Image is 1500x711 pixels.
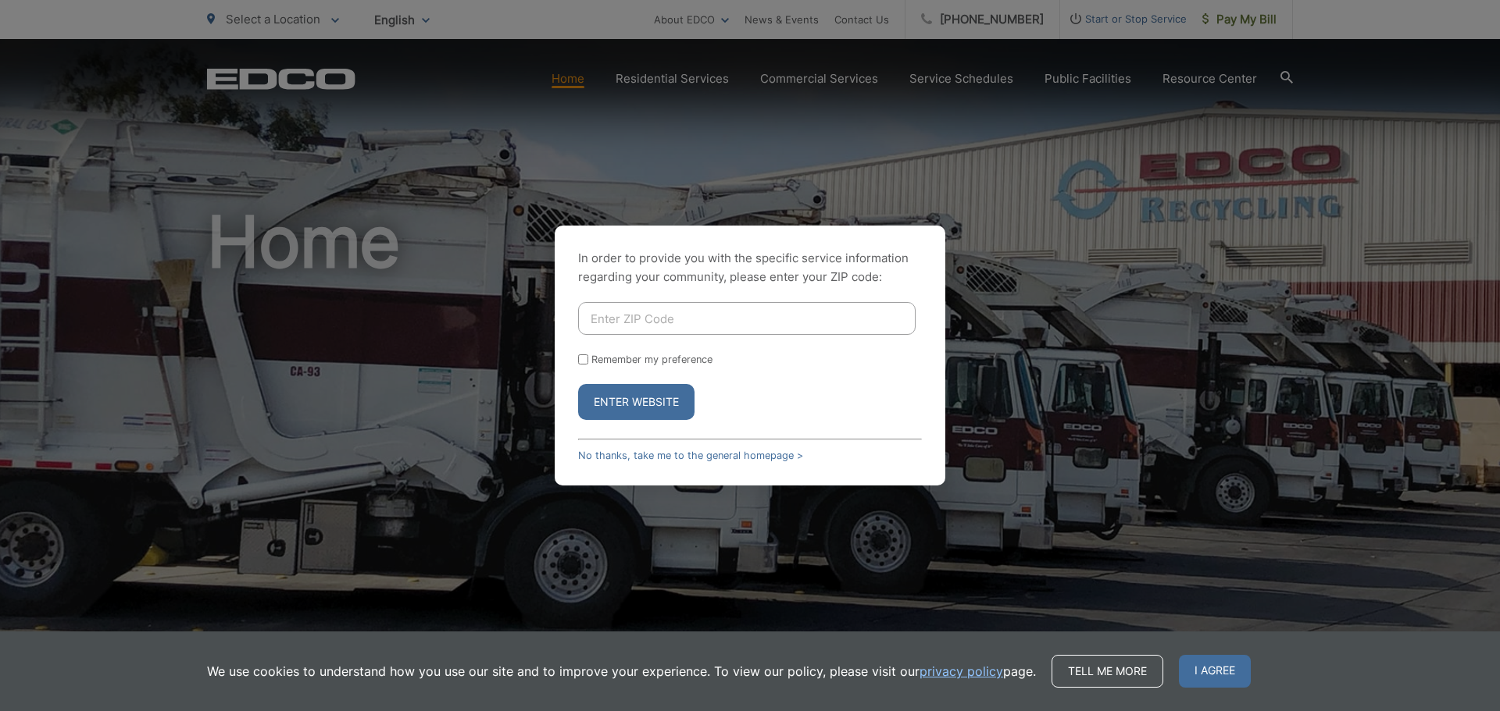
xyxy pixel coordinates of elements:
[920,662,1003,681] a: privacy policy
[578,302,916,335] input: Enter ZIP Code
[1179,655,1251,688] span: I agree
[578,384,695,420] button: Enter Website
[1052,655,1163,688] a: Tell me more
[578,249,922,286] p: In order to provide you with the specific service information regarding your community, please en...
[591,354,712,365] label: Remember my preference
[578,450,803,461] a: No thanks, take me to the general homepage >
[207,662,1036,681] p: We use cookies to understand how you use our site and to improve your experience. To view our pol...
